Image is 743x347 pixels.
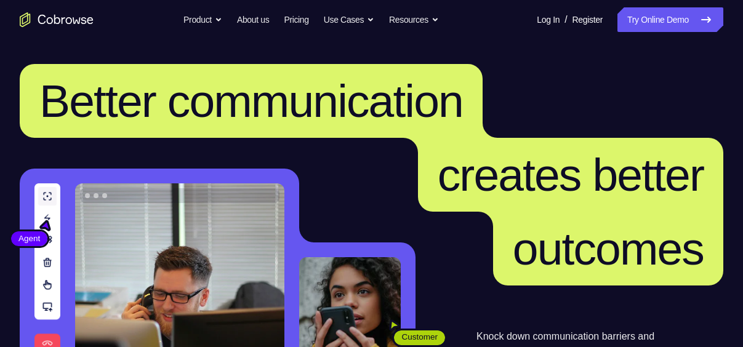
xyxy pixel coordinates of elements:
[513,223,704,274] span: outcomes
[572,7,603,32] a: Register
[183,7,222,32] button: Product
[20,12,94,27] a: Go to the home page
[324,7,374,32] button: Use Cases
[389,7,439,32] button: Resources
[537,7,560,32] a: Log In
[617,7,723,32] a: Try Online Demo
[564,12,567,27] span: /
[237,7,269,32] a: About us
[39,75,463,127] span: Better communication
[284,7,308,32] a: Pricing
[438,149,704,201] span: creates better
